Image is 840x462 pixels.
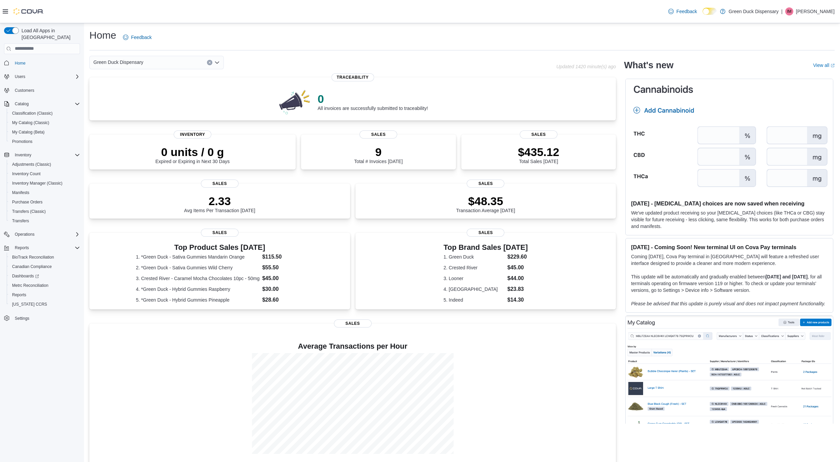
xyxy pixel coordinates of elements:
span: My Catalog (Classic) [12,120,49,125]
dt: 4. *Green Duck - Hybrid Gummies Raspberry [136,286,259,293]
img: 0 [278,88,312,115]
dt: 2. *Green Duck - Sativa Gummies Wild Cherry [136,264,259,271]
dt: 5. *Green Duck - Hybrid Gummies Pineapple [136,297,259,303]
h1: Home [89,29,116,42]
dt: 3. Crested River - Caramel Mocha Chocolates 10pc - 50mg [136,275,259,282]
div: Expired or Expiring in Next 30 Days [156,145,230,164]
a: Transfers [9,217,32,225]
img: Cova [13,8,44,15]
span: Home [12,59,80,67]
span: Users [15,74,25,79]
dd: $23.83 [507,285,528,293]
dt: 3. Looner [444,275,505,282]
span: Reports [12,292,26,298]
p: [PERSON_NAME] [796,7,835,15]
a: Home [12,59,28,67]
span: Customers [15,88,34,93]
span: Sales [520,130,557,139]
a: My Catalog (Beta) [9,128,47,136]
a: Customers [12,86,37,94]
p: | [781,7,783,15]
span: Transfers [12,218,29,224]
dt: 1. Green Duck [444,254,505,260]
span: Metrc Reconciliation [9,281,80,290]
dt: 2. Crested River [444,264,505,271]
svg: External link [831,64,835,68]
span: Canadian Compliance [12,264,52,269]
a: Manifests [9,189,32,197]
span: Reports [9,291,80,299]
button: Inventory Count [7,169,83,179]
span: Dashboards [12,273,39,279]
button: Operations [12,230,37,238]
span: Inventory Manager (Classic) [9,179,80,187]
dt: 4. [GEOGRAPHIC_DATA] [444,286,505,293]
div: Ira Mitchell [785,7,793,15]
span: Classification (Classic) [12,111,53,116]
span: Feedback [131,34,152,41]
span: Sales [201,180,239,188]
p: 0 [318,92,428,106]
dd: $45.00 [262,274,303,282]
a: My Catalog (Classic) [9,119,52,127]
span: Home [15,61,26,66]
h3: Top Brand Sales [DATE] [444,243,528,252]
dd: $14.30 [507,296,528,304]
a: Dashboards [9,272,42,280]
a: Purchase Orders [9,198,45,206]
div: All invoices are successfully submitted to traceability! [318,92,428,111]
p: 9 [354,145,403,159]
button: Users [1,72,83,81]
span: Catalog [12,100,80,108]
span: Transfers (Classic) [12,209,46,214]
span: Load All Apps in [GEOGRAPHIC_DATA] [19,27,80,41]
dd: $30.00 [262,285,303,293]
span: Dashboards [9,272,80,280]
a: Feedback [120,31,154,44]
dt: 1. *Green Duck - Sativa Gummies Mandarin Orange [136,254,259,260]
dt: 5. Indeed [444,297,505,303]
span: My Catalog (Classic) [9,119,80,127]
a: Settings [12,314,32,322]
p: Updated 1420 minute(s) ago [556,64,616,69]
button: Inventory [12,151,34,159]
p: This update will be automatically and gradually enabled between , for all terminals operating on ... [631,273,828,294]
strong: [DATE] and [DATE] [765,274,807,279]
button: [US_STATE] CCRS [7,300,83,309]
button: Transfers (Classic) [7,207,83,216]
a: Classification (Classic) [9,109,55,117]
span: Purchase Orders [9,198,80,206]
button: Settings [1,313,83,323]
span: Classification (Classic) [9,109,80,117]
span: Inventory [12,151,80,159]
button: Catalog [1,99,83,109]
p: $435.12 [518,145,559,159]
span: My Catalog (Beta) [9,128,80,136]
a: Metrc Reconciliation [9,281,51,290]
button: Users [12,73,28,81]
span: Washington CCRS [9,300,80,308]
a: View allExternal link [813,63,835,68]
span: Transfers [9,217,80,225]
div: Total Sales [DATE] [518,145,559,164]
span: BioTrack Reconciliation [9,253,80,261]
button: Reports [12,244,32,252]
span: Operations [12,230,80,238]
span: Users [12,73,80,81]
button: Reports [1,243,83,253]
button: Open list of options [214,60,220,65]
span: Transfers (Classic) [9,207,80,216]
input: Dark Mode [703,8,717,15]
p: Green Duck Dispensary [729,7,779,15]
a: [US_STATE] CCRS [9,300,50,308]
span: Reports [15,245,29,251]
span: Catalog [15,101,29,107]
button: My Catalog (Classic) [7,118,83,127]
span: Sales [201,229,239,237]
h4: Average Transactions per Hour [95,342,611,350]
span: Settings [12,314,80,322]
span: Settings [15,316,29,321]
dd: $55.50 [262,264,303,272]
span: Canadian Compliance [9,263,80,271]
